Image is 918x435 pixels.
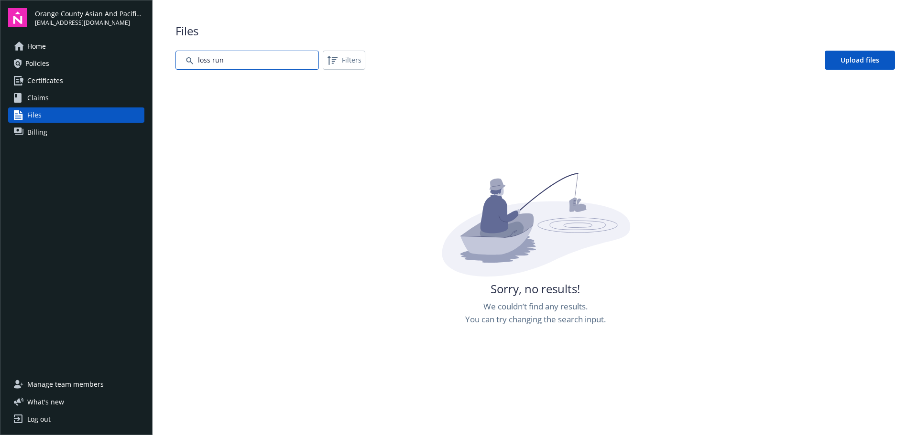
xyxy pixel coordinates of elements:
[465,313,606,326] span: You can try changing the search input.
[175,51,319,70] input: Search by file name...
[27,397,64,407] span: What ' s new
[323,51,365,70] button: Filters
[8,377,144,392] a: Manage team members
[8,397,79,407] button: What's new
[8,8,27,27] img: navigator-logo.svg
[8,73,144,88] a: Certificates
[325,53,363,68] span: Filters
[35,8,144,27] button: Orange County Asian And Pacific Islander Community Alliance, Inc.[EMAIL_ADDRESS][DOMAIN_NAME]
[8,125,144,140] a: Billing
[342,55,361,65] span: Filters
[27,39,46,54] span: Home
[483,300,588,313] span: We couldn’t find any results.
[8,56,144,71] a: Policies
[27,73,63,88] span: Certificates
[8,90,144,106] a: Claims
[35,19,144,27] span: [EMAIL_ADDRESS][DOMAIN_NAME]
[491,281,580,297] span: Sorry, no results!
[8,107,144,123] a: Files
[8,39,144,54] a: Home
[27,90,49,106] span: Claims
[27,107,42,123] span: Files
[35,9,144,19] span: Orange County Asian And Pacific Islander Community Alliance, Inc.
[175,23,895,39] span: Files
[27,125,47,140] span: Billing
[27,412,51,427] div: Log out
[841,55,879,64] span: Upload files
[25,56,49,71] span: Policies
[825,51,895,70] a: Upload files
[27,377,104,392] span: Manage team members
